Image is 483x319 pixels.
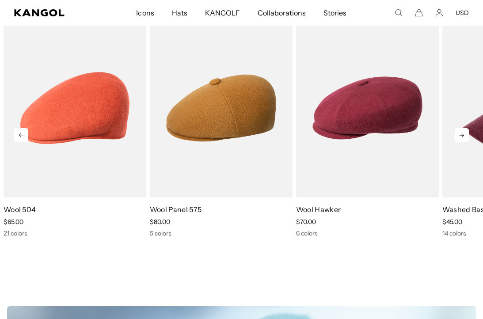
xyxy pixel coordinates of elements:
[150,229,293,237] div: 5 colors
[296,229,439,237] div: 6 colors
[293,19,439,237] div: 5 of 13
[415,9,423,17] button: Cart
[4,19,146,197] img: color-coral-flame
[296,205,439,214] p: Wool Hawker
[435,9,443,17] a: Account
[4,218,23,226] span: $65.00
[442,218,462,226] span: $45.00
[296,218,316,226] span: $70.00
[146,19,293,237] div: 4 of 13
[4,229,146,237] div: 21 colors
[4,205,146,214] p: Wool 504
[14,9,90,16] a: Kangol
[395,9,403,17] summary: Search here
[296,19,439,197] img: color-cranberry
[150,19,293,197] img: color-rustic-caramel
[150,205,293,214] p: Wool Panel 575
[456,9,469,17] button: USD
[150,218,170,226] span: $80.00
